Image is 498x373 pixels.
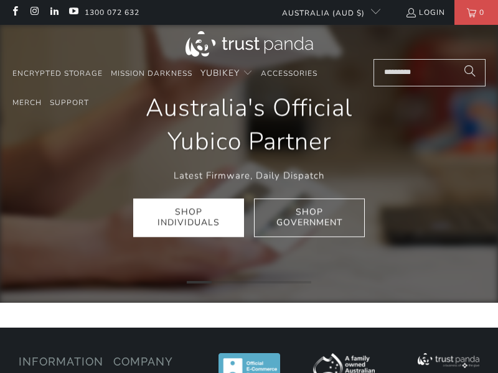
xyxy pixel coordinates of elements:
[254,199,365,237] a: Shop Government
[50,98,89,108] span: Support
[29,7,39,17] a: Trust Panda Australia on Instagram
[111,68,192,78] span: Mission Darkness
[237,281,261,283] li: Page dot 3
[405,6,445,19] a: Login
[261,59,317,88] a: Accessories
[68,7,78,17] a: Trust Panda Australia on YouTube
[111,59,192,88] a: Mission Darkness
[12,88,42,117] a: Merch
[286,281,311,283] li: Page dot 5
[133,91,365,159] h1: Australia's Official Yubico Partner
[187,281,212,283] li: Page dot 1
[133,168,365,183] p: Latest Firmware, Daily Dispatch
[261,281,286,283] li: Page dot 4
[186,31,313,57] img: Trust Panda Australia
[200,67,240,79] span: YubiKey
[9,7,20,17] a: Trust Panda Australia on Facebook
[12,68,103,78] span: Encrypted Storage
[374,59,486,86] input: Search...
[12,59,103,88] a: Encrypted Storage
[49,7,59,17] a: Trust Panda Australia on LinkedIn
[200,59,253,88] summary: YubiKey
[12,59,353,118] nav: Translation missing: en.navigation.header.main_nav
[50,88,89,117] a: Support
[12,98,42,108] span: Merch
[454,59,486,86] button: Search
[212,281,237,283] li: Page dot 2
[85,6,139,19] a: 1300 072 632
[261,68,317,78] span: Accessories
[133,199,244,237] a: Shop Individuals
